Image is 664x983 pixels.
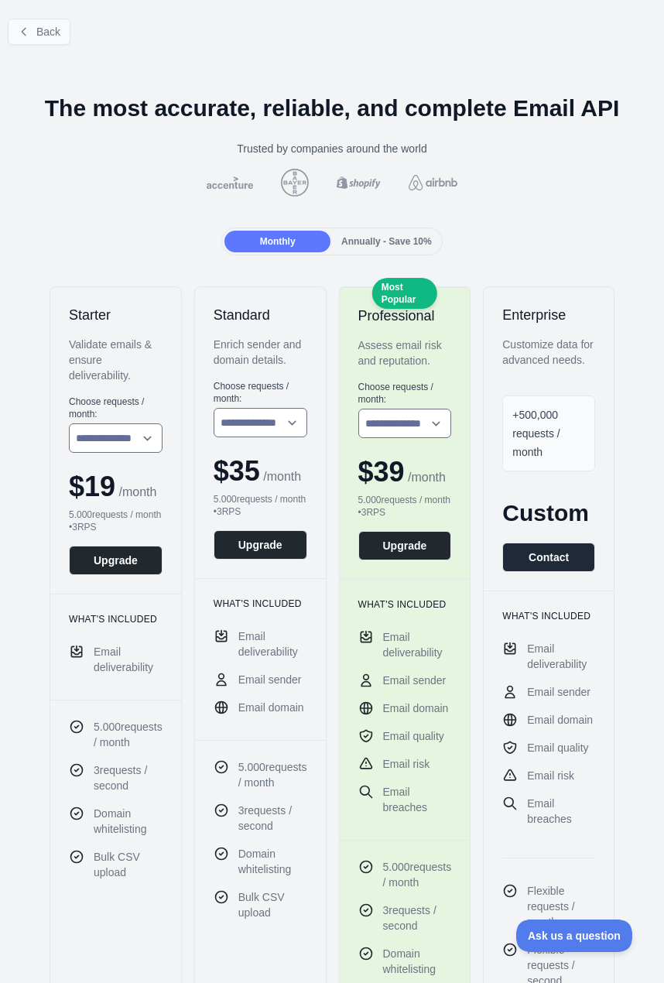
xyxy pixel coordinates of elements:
h3: What's included [69,613,163,625]
iframe: Toggle Customer Support [516,920,633,952]
span: Email deliverability [94,644,163,675]
h3: What's included [358,598,452,611]
span: Email deliverability [383,629,452,660]
span: Email deliverability [238,629,307,659]
h3: What's included [502,610,595,622]
span: Email deliverability [527,641,595,672]
h3: What's included [214,598,307,610]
